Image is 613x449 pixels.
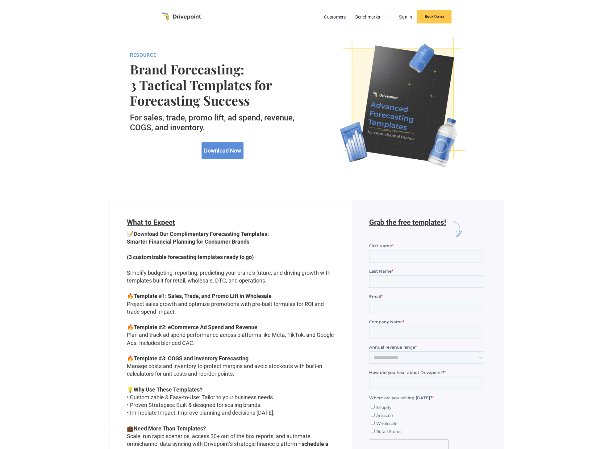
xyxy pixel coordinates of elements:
a: Book Demo [417,10,452,23]
strong: Need More Than Templates? [134,425,206,432]
strong: Template #1: Sales, Trade, and Promo Lift in Wholesale [134,293,272,299]
strong: Template #3: COGS and Inventory Forecasting [134,355,249,362]
a: home [161,12,201,21]
strong: Download Our Complimentary Forecasting Templates: Smarter Financial Planning for Consumer Brands [127,231,269,245]
a: Customers [321,13,349,21]
strong: Why Use These Templates? [134,386,203,393]
img: arrow [446,218,467,240]
strong: Brand Forecasting: 3 Tactical Templates for Forecasting Success [130,61,318,108]
a: Benchmarks [352,13,383,21]
strong: (3 customizable forecasting templates ready to go) [127,254,254,260]
h5: For sales, trade, promo lift, ad spend, revenue, COGS, and inventory. [130,113,318,132]
div: RESOURCE [130,52,318,58]
a: Download Now [202,142,244,159]
span: What to Expect [127,218,175,227]
h6: Grab the free templates! [369,218,446,240]
strong: Template #2: eCommerce Ad Spend and Revenue [134,324,258,330]
a: Sign In [396,13,415,21]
